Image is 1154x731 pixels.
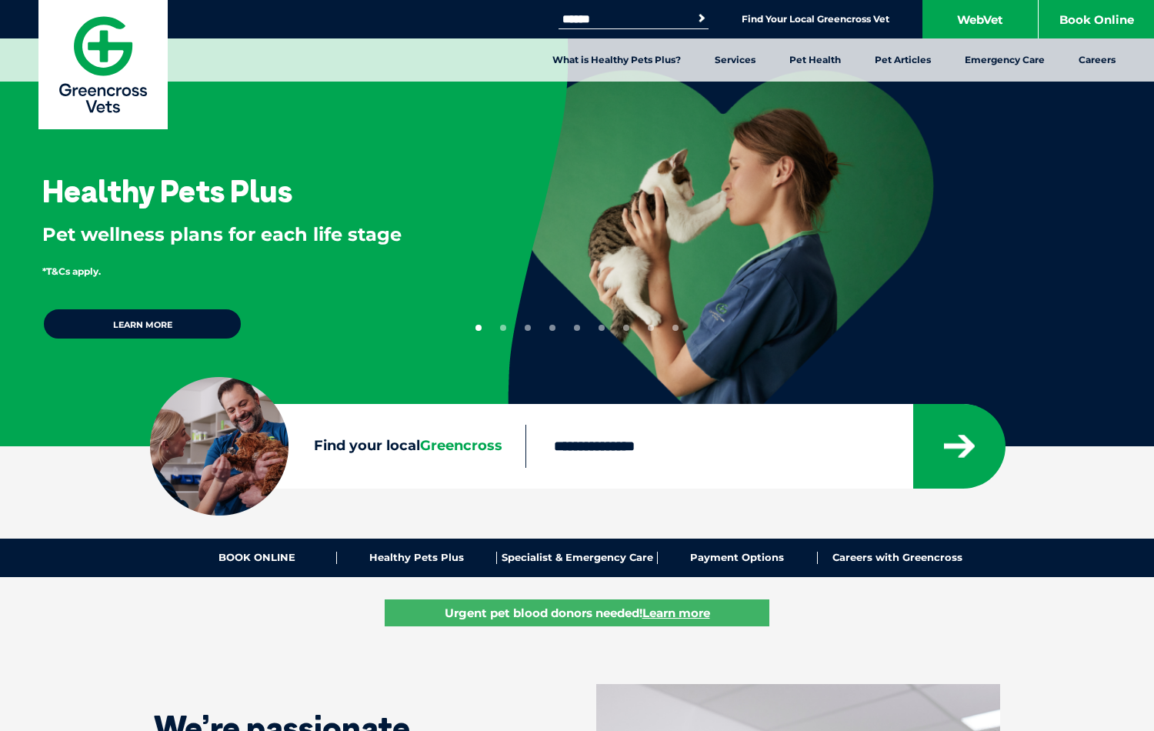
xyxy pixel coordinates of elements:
a: Healthy Pets Plus [337,552,497,564]
button: Search [694,11,709,26]
span: Greencross [420,437,502,454]
a: Find Your Local Greencross Vet [742,13,889,25]
a: Careers with Greencross [818,552,977,564]
a: Specialist & Emergency Care [497,552,657,564]
button: 3 of 9 [525,325,531,331]
a: Services [698,38,772,82]
a: What is Healthy Pets Plus? [535,38,698,82]
p: Pet wellness plans for each life stage [42,222,458,248]
span: *T&Cs apply. [42,265,101,277]
button: 4 of 9 [549,325,555,331]
a: Emergency Care [948,38,1062,82]
button: 1 of 9 [475,325,482,331]
u: Learn more [642,606,710,620]
a: Payment Options [658,552,818,564]
a: Learn more [42,308,242,340]
button: 7 of 9 [623,325,629,331]
a: BOOK ONLINE [177,552,337,564]
button: 9 of 9 [672,325,679,331]
button: 8 of 9 [648,325,654,331]
label: Find your local [150,435,525,458]
a: Pet Articles [858,38,948,82]
button: 5 of 9 [574,325,580,331]
a: Pet Health [772,38,858,82]
a: Careers [1062,38,1132,82]
button: 6 of 9 [599,325,605,331]
h3: Healthy Pets Plus [42,175,292,206]
a: Urgent pet blood donors needed!Learn more [385,599,769,626]
button: 2 of 9 [500,325,506,331]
